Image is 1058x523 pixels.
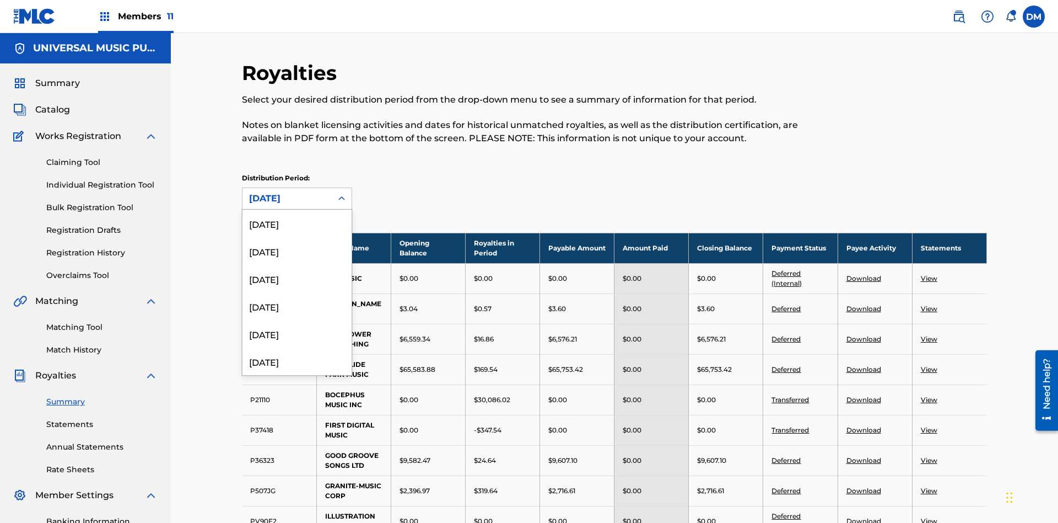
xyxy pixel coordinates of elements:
p: $65,583.88 [400,365,435,375]
img: search [952,10,965,23]
p: $0.00 [623,365,641,375]
p: $0.00 [623,304,641,314]
img: expand [144,295,158,308]
a: Deferred (Internal) [771,269,802,287]
p: $0.00 [697,395,716,405]
a: View [921,487,937,495]
td: BOCEPHUS MUSIC INC [316,385,391,415]
p: $24.64 [474,456,496,466]
p: $9,582.47 [400,456,430,466]
p: $0.00 [623,456,641,466]
p: $0.00 [548,274,567,284]
div: Notifications [1005,11,1016,22]
th: Payable Amount [540,233,614,263]
a: Download [846,396,881,404]
p: $2,396.97 [400,486,430,496]
td: P36323 [242,445,316,476]
a: View [921,456,937,465]
p: $6,576.21 [548,334,577,344]
p: $0.00 [400,274,418,284]
p: $0.00 [548,425,567,435]
a: View [921,365,937,373]
p: $2,716.61 [697,486,724,496]
a: Registration History [46,247,158,259]
div: Drag [1006,481,1013,514]
p: $319.64 [474,486,498,496]
th: Payee Name [316,233,391,263]
div: [DATE] [242,320,352,348]
img: expand [144,369,158,382]
p: $0.00 [400,395,418,405]
div: [DATE] [249,192,325,205]
span: 11 [167,11,174,22]
td: GOOD GROOVE SONGS LTD [316,445,391,476]
img: MLC Logo [13,8,56,24]
span: Summary [35,77,80,90]
a: Download [846,365,881,373]
span: Catalog [35,103,70,116]
a: Claiming Tool [46,157,158,168]
p: $3.60 [697,304,715,314]
p: $0.00 [697,425,716,435]
img: Catalog [13,103,26,116]
a: Download [846,274,881,282]
img: help [981,10,994,23]
a: Match History [46,344,158,356]
p: $0.00 [400,425,418,435]
p: $0.00 [548,395,567,405]
p: $0.00 [623,395,641,405]
a: Deferred [771,305,801,313]
a: Individual Registration Tool [46,179,158,191]
td: 360 MUSIC [316,263,391,293]
a: Matching Tool [46,322,158,333]
p: Select your desired distribution period from the drop-down menu to see a summary of information f... [242,93,816,106]
p: $9,607.10 [548,456,577,466]
a: View [921,305,937,313]
p: $3.04 [400,304,418,314]
a: View [921,426,937,434]
a: Download [846,335,881,343]
p: $0.00 [697,274,716,284]
th: Royalties in Period [465,233,539,263]
a: Public Search [948,6,970,28]
img: Royalties [13,369,26,382]
p: $6,576.21 [697,334,726,344]
a: Download [846,426,881,434]
a: Download [846,487,881,495]
th: Closing Balance [689,233,763,263]
p: $0.00 [623,334,641,344]
a: Rate Sheets [46,464,158,476]
div: [DATE] [242,348,352,375]
p: -$347.54 [474,425,501,435]
a: Deferred [771,456,801,465]
a: Statements [46,419,158,430]
th: Statements [912,233,986,263]
a: Registration Drafts [46,225,158,236]
p: $6,559.34 [400,334,430,344]
img: expand [144,130,158,143]
iframe: Chat Widget [1003,470,1058,523]
a: Download [846,305,881,313]
img: Summary [13,77,26,90]
img: Matching [13,295,27,308]
a: View [921,274,937,282]
a: Bulk Registration Tool [46,202,158,214]
td: BLUE SLIDE PARK MUSIC [316,354,391,385]
p: $0.00 [623,486,641,496]
td: P37418 [242,415,316,445]
p: $65,753.42 [548,365,583,375]
p: $30,086.02 [474,395,510,405]
td: P507JG [242,476,316,506]
span: Members [118,10,174,23]
p: Notes on blanket licensing activities and dates for historical unmatched royalties, as well as th... [242,119,816,145]
p: $0.57 [474,304,492,314]
td: [PERSON_NAME] [316,293,391,324]
th: Payee Activity [838,233,912,263]
a: Deferred [771,365,801,373]
a: Deferred [771,335,801,343]
p: $2,716.61 [548,486,575,496]
th: Amount Paid [614,233,689,263]
div: [DATE] [242,265,352,292]
img: expand [144,489,158,502]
